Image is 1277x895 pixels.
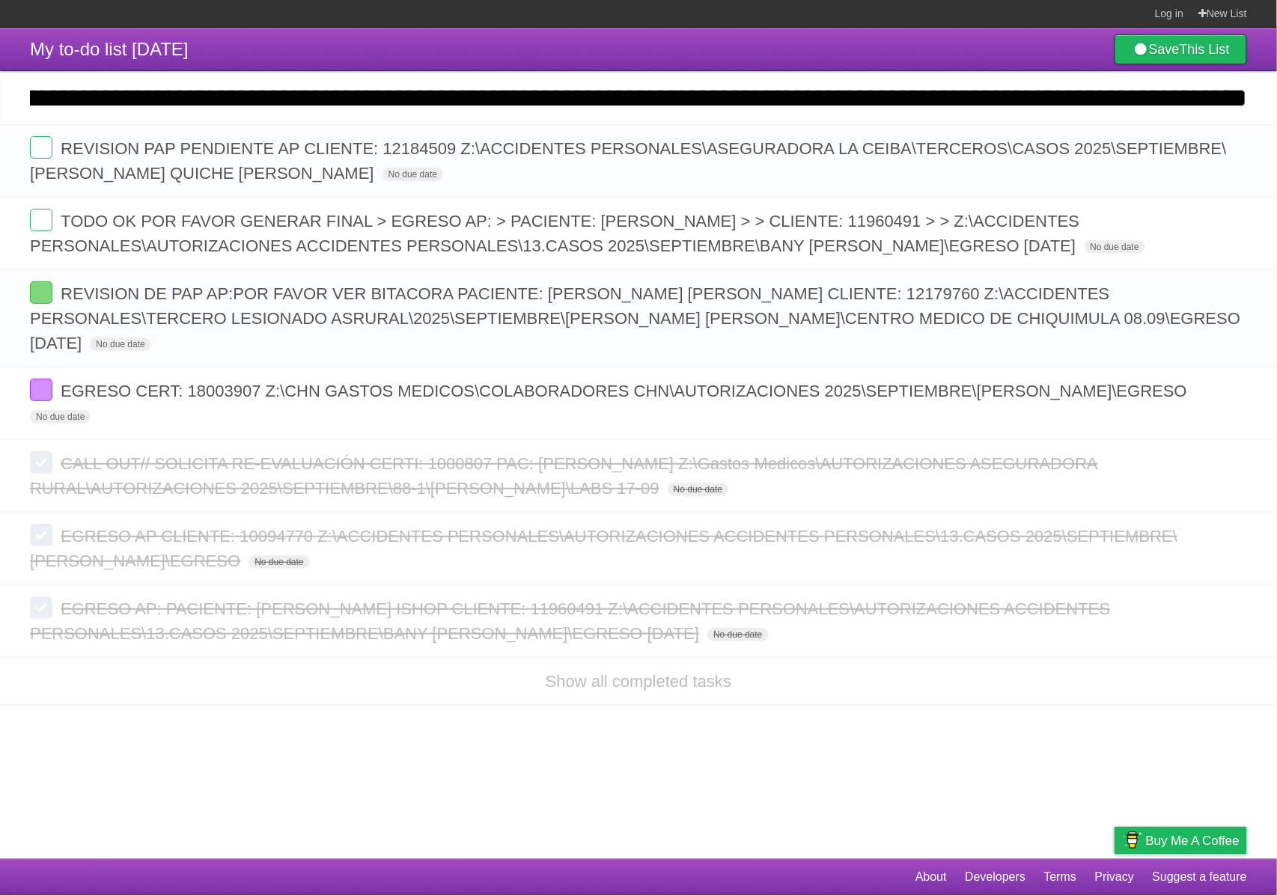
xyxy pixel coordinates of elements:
img: Buy me a coffee [1122,828,1142,853]
label: Done [30,379,52,401]
label: Done [30,596,52,619]
span: No due date [383,168,443,181]
span: No due date [30,410,91,424]
span: No due date [249,555,309,569]
span: REVISION PAP PENDIENTE AP CLIENTE: 12184509 Z:\ACCIDENTES PERSONALES\ASEGURADORA LA CEIBA\TERCERO... [30,139,1227,183]
a: Developers [965,863,1025,891]
label: Done [30,524,52,546]
a: Terms [1044,863,1077,891]
span: No due date [668,483,728,496]
a: Privacy [1095,863,1134,891]
b: This List [1180,42,1230,57]
a: Buy me a coffee [1115,827,1247,855]
span: CALL OUT// SOLICITA RE-EVALUACIÓN CERTI: 1000807 PAC: [PERSON_NAME] Z:\Gastos Medicos\AUTORIZACIO... [30,454,1098,498]
label: Done [30,451,52,474]
span: No due date [707,628,768,641]
span: No due date [1085,240,1145,254]
span: TODO OK POR FAVOR GENERAR FINAL > EGRESO AP: > PACIENTE: [PERSON_NAME] > > CLIENTE: 11960491 > > ... [30,212,1079,255]
label: Done [30,209,52,231]
span: REVISION DE PAP AP:POR FAVOR VER BITACORA PACIENTE: [PERSON_NAME] [PERSON_NAME] CLIENTE: 12179760... [30,284,1240,352]
a: Show all completed tasks [546,672,731,691]
span: My to-do list [DATE] [30,39,189,59]
span: Buy me a coffee [1146,828,1240,854]
span: EGRESO AP: PACIENTE: [PERSON_NAME] ISHOP CLIENTE: 11960491 Z:\ACCIDENTES PERSONALES\AUTORIZACIONE... [30,599,1110,643]
a: About [915,863,947,891]
a: SaveThis List [1115,34,1247,64]
label: Done [30,281,52,304]
span: EGRESO AP CLIENTE: 10094770 Z:\ACCIDENTES PERSONALES\AUTORIZACIONES ACCIDENTES PERSONALES\13.CASO... [30,527,1177,570]
span: EGRESO CERT: 18003907 Z:\CHN GASTOS MEDICOS\COLABORADORES CHN\AUTORIZACIONES 2025\SEPTIEMBRE\[PER... [61,382,1191,400]
label: Done [30,136,52,159]
a: Suggest a feature [1153,863,1247,891]
span: No due date [90,337,150,351]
